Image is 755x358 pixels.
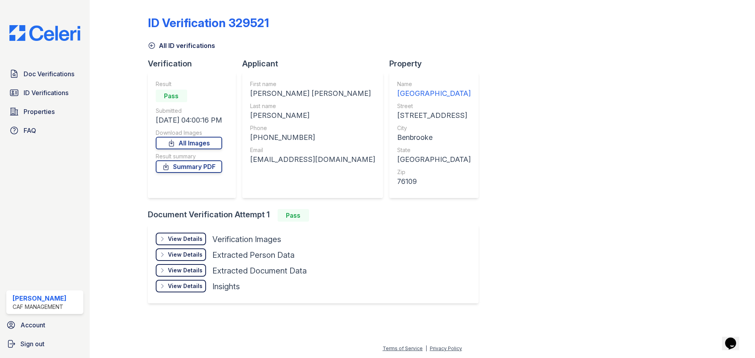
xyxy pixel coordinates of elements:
a: All Images [156,137,222,149]
div: View Details [168,235,203,243]
div: Property [389,58,485,69]
div: City [397,124,471,132]
a: Summary PDF [156,160,222,173]
a: Account [3,317,87,333]
a: All ID verifications [148,41,215,50]
div: Street [397,102,471,110]
div: Name [397,80,471,88]
div: Pass [156,90,187,102]
div: Benbrooke [397,132,471,143]
div: Applicant [242,58,389,69]
a: Privacy Policy [430,345,462,351]
div: Result [156,80,222,88]
a: FAQ [6,123,83,138]
a: Name [GEOGRAPHIC_DATA] [397,80,471,99]
div: Insights [212,281,240,292]
div: [PERSON_NAME] [PERSON_NAME] [250,88,375,99]
div: Document Verification Attempt 1 [148,209,485,222]
div: Extracted Document Data [212,265,307,276]
div: [EMAIL_ADDRESS][DOMAIN_NAME] [250,154,375,165]
a: Properties [6,104,83,119]
div: Last name [250,102,375,110]
div: Zip [397,168,471,176]
div: Pass [278,209,309,222]
div: [DATE] 04:00:16 PM [156,115,222,126]
span: ID Verifications [24,88,68,97]
div: [PERSON_NAME] [250,110,375,121]
div: ID Verification 329521 [148,16,269,30]
a: Sign out [3,336,87,352]
div: View Details [168,251,203,259]
img: CE_Logo_Blue-a8612792a0a2168367f1c8372b55b34899dd931a85d93a1a3d3e32e68fde9ad4.png [3,25,87,41]
iframe: chat widget [722,327,747,350]
div: Download Images [156,129,222,137]
div: Extracted Person Data [212,250,295,261]
div: Email [250,146,375,154]
div: Submitted [156,107,222,115]
div: Phone [250,124,375,132]
div: [PHONE_NUMBER] [250,132,375,143]
div: View Details [168,282,203,290]
div: Verification Images [212,234,281,245]
div: View Details [168,266,203,274]
div: [PERSON_NAME] [13,294,66,303]
div: Verification [148,58,242,69]
div: [GEOGRAPHIC_DATA] [397,154,471,165]
span: Account [20,320,45,330]
div: [GEOGRAPHIC_DATA] [397,88,471,99]
span: FAQ [24,126,36,135]
div: First name [250,80,375,88]
div: [STREET_ADDRESS] [397,110,471,121]
span: Sign out [20,339,44,349]
div: | [425,345,427,351]
div: CAF Management [13,303,66,311]
div: State [397,146,471,154]
a: Terms of Service [383,345,423,351]
div: 76109 [397,176,471,187]
a: ID Verifications [6,85,83,101]
a: Doc Verifications [6,66,83,82]
span: Doc Verifications [24,69,74,79]
div: Result summary [156,152,222,160]
span: Properties [24,107,55,116]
